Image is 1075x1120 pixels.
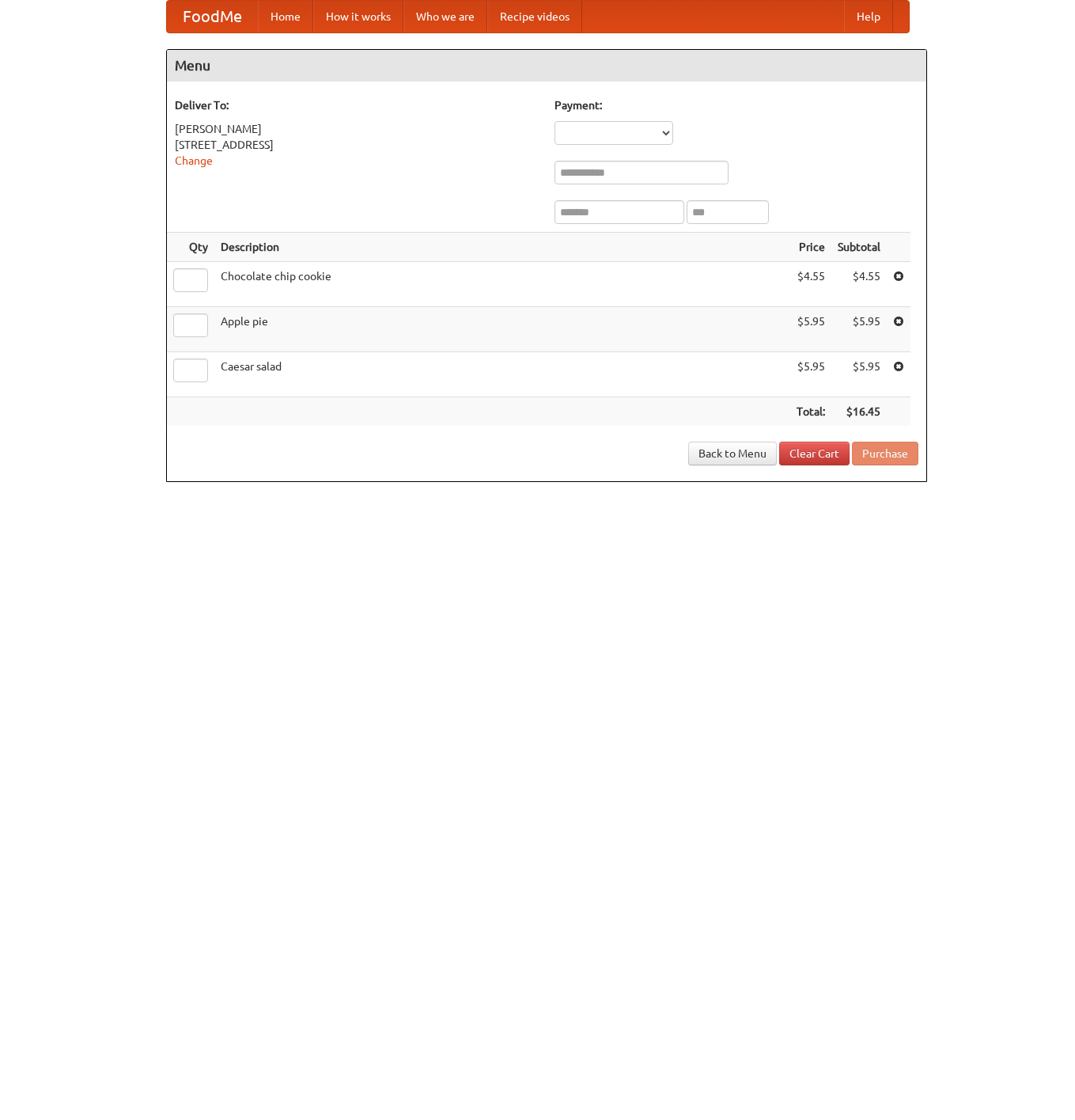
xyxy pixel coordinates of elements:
[790,352,831,397] td: $5.95
[175,97,539,113] h5: Deliver To:
[175,137,539,153] div: [STREET_ADDRESS]
[403,1,487,32] a: Who we are
[214,233,790,262] th: Description
[214,352,790,397] td: Caesar salad
[852,442,918,465] button: Purchase
[313,1,403,32] a: How it works
[790,262,831,307] td: $4.55
[487,1,582,32] a: Recipe videos
[831,352,887,397] td: $5.95
[258,1,313,32] a: Home
[790,233,831,262] th: Price
[175,154,213,167] a: Change
[831,307,887,352] td: $5.95
[167,50,926,82] h4: Menu
[779,442,850,465] a: Clear Cart
[555,97,918,113] h5: Payment:
[831,233,887,262] th: Subtotal
[175,121,539,137] div: [PERSON_NAME]
[688,442,777,465] a: Back to Menu
[214,262,790,307] td: Chocolate chip cookie
[831,262,887,307] td: $4.55
[790,307,831,352] td: $5.95
[831,397,887,427] th: $16.45
[214,307,790,352] td: Apple pie
[790,397,831,427] th: Total:
[167,233,214,262] th: Qty
[844,1,893,32] a: Help
[167,1,258,32] a: FoodMe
